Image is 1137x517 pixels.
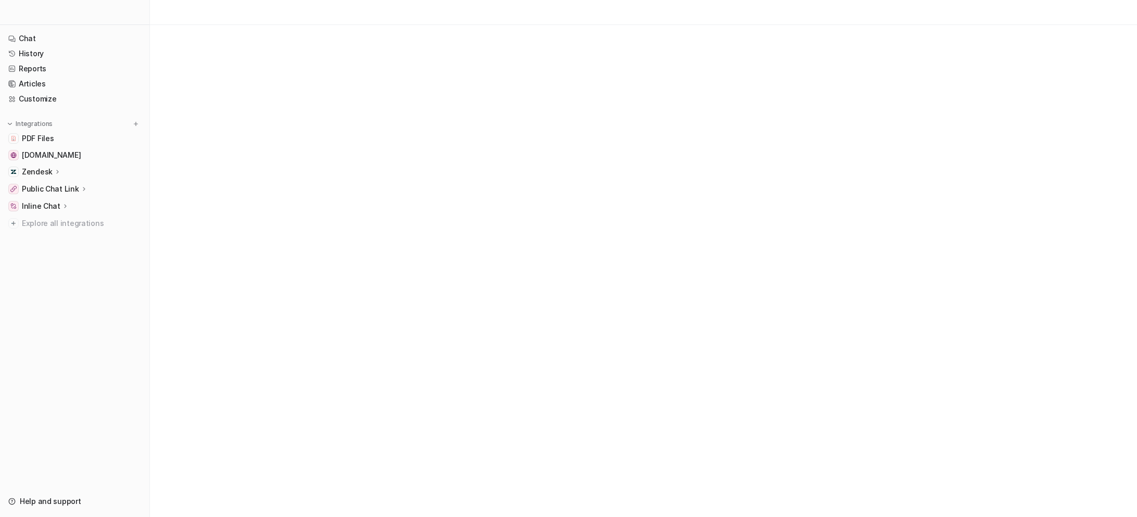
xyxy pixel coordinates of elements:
[8,218,19,229] img: explore all integrations
[22,150,81,160] span: [DOMAIN_NAME]
[4,61,145,76] a: Reports
[10,203,17,209] img: Inline Chat
[4,494,145,509] a: Help and support
[22,215,141,232] span: Explore all integrations
[22,167,53,177] p: Zendesk
[22,201,60,211] p: Inline Chat
[4,92,145,106] a: Customize
[4,77,145,91] a: Articles
[132,120,140,128] img: menu_add.svg
[4,119,56,129] button: Integrations
[4,31,145,46] a: Chat
[4,148,145,162] a: status.gem.com[DOMAIN_NAME]
[10,186,17,192] img: Public Chat Link
[22,133,54,144] span: PDF Files
[4,216,145,231] a: Explore all integrations
[10,169,17,175] img: Zendesk
[4,46,145,61] a: History
[10,135,17,142] img: PDF Files
[10,152,17,158] img: status.gem.com
[22,184,79,194] p: Public Chat Link
[4,131,145,146] a: PDF FilesPDF Files
[6,120,14,128] img: expand menu
[16,120,53,128] p: Integrations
